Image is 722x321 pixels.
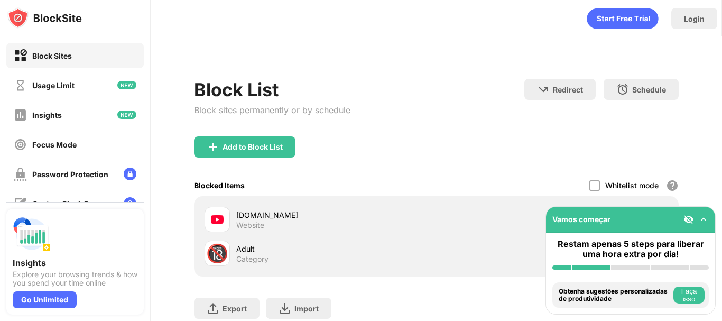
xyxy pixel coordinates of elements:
img: lock-menu.svg [124,197,136,210]
button: Faça isso [673,287,705,304]
div: Schedule [632,85,666,94]
img: time-usage-off.svg [14,79,27,92]
div: Insights [32,111,62,120]
div: Explore your browsing trends & how you spend your time online [13,270,137,287]
img: password-protection-off.svg [14,168,27,181]
div: Vamos começar [552,215,610,224]
div: Insights [13,258,137,268]
div: animation [587,8,659,29]
div: Whitelist mode [605,181,659,190]
img: favicons [211,213,224,226]
img: new-icon.svg [117,111,136,119]
div: Add to Block List [223,143,283,151]
div: Website [236,221,264,230]
div: Import [294,304,319,313]
img: insights-off.svg [14,108,27,122]
img: omni-setup-toggle.svg [698,214,709,225]
img: eye-not-visible.svg [683,214,694,225]
img: logo-blocksite.svg [7,7,82,29]
div: Block List [194,79,350,100]
div: Export [223,304,247,313]
div: Password Protection [32,170,108,179]
div: 🔞 [206,243,228,264]
div: Usage Limit [32,81,75,90]
div: Restam apenas 5 steps para liberar uma hora extra por dia! [552,239,709,259]
img: lock-menu.svg [124,168,136,180]
div: Obtenha sugestões personalizadas de produtividade [559,288,671,303]
div: Adult [236,243,437,254]
div: Login [684,14,705,23]
div: Focus Mode [32,140,77,149]
div: Blocked Items [194,181,245,190]
div: Go Unlimited [13,291,77,308]
div: Block Sites [32,51,72,60]
div: Block sites permanently or by schedule [194,105,350,115]
div: Custom Block Page [32,199,102,208]
img: customize-block-page-off.svg [14,197,27,210]
img: focus-off.svg [14,138,27,151]
div: [DOMAIN_NAME] [236,209,437,221]
img: block-on.svg [14,49,27,62]
div: Category [236,254,269,264]
img: new-icon.svg [117,81,136,89]
div: Redirect [553,85,583,94]
img: push-insights.svg [13,215,51,253]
